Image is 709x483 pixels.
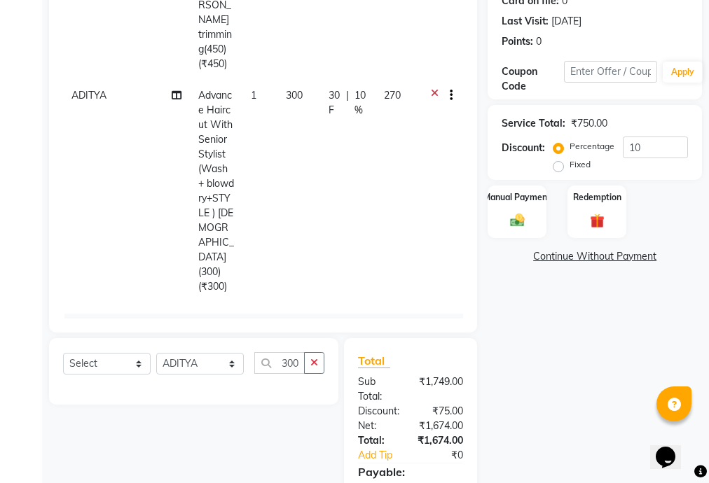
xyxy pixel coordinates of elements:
[198,89,234,293] span: Advance Haircut With Senior Stylist (Wash + blowdry+STYLE ) [DEMOGRAPHIC_DATA] (300) (₹300)
[347,374,409,404] div: Sub Total:
[502,116,565,131] div: Service Total:
[502,34,533,49] div: Points:
[354,88,367,118] span: 10 %
[254,352,305,374] input: Search
[347,433,408,448] div: Total:
[506,212,529,228] img: _cash.svg
[286,89,303,101] span: 300
[347,404,411,419] div: Discount:
[64,314,474,339] div: Memberships
[570,158,591,171] label: Fixed
[384,89,401,101] span: 270
[650,427,695,469] iframe: chat widget
[329,88,340,118] span: 30 F
[564,61,657,83] input: Enter Offer / Coupon Code
[347,448,421,463] a: Add Tip
[347,419,409,433] div: Net:
[408,374,474,404] div: ₹1,749.00
[573,191,621,204] label: Redemption
[663,62,703,83] button: Apply
[408,419,474,433] div: ₹1,674.00
[570,140,614,153] label: Percentage
[536,34,542,49] div: 0
[490,249,699,264] a: Continue Without Payment
[571,116,607,131] div: ₹750.00
[358,353,390,368] span: Total
[502,64,564,94] div: Coupon Code
[407,433,474,448] div: ₹1,674.00
[502,141,545,155] div: Discount:
[347,463,474,480] div: Payable:
[411,404,474,419] div: ₹75.00
[586,212,609,230] img: _gift.svg
[251,89,256,101] span: 1
[483,191,551,204] label: Manual Payment
[346,88,349,118] span: |
[502,14,549,29] div: Last Visit:
[421,448,474,463] div: ₹0
[71,89,106,101] span: ADITYA
[551,14,581,29] div: [DATE]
